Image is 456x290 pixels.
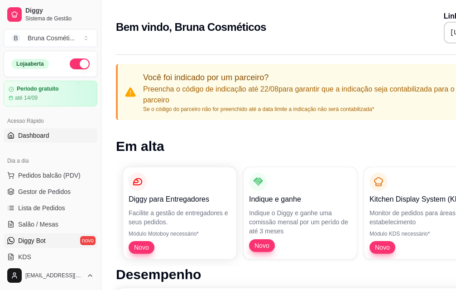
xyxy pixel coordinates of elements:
p: Módulo Motoboy necessário* [129,230,231,237]
span: Gestor de Pedidos [18,187,71,196]
span: Diggy [25,7,94,15]
h2: Bem vindo, Bruna Cosméticos [116,20,266,34]
p: Diggy para Entregadores [129,194,231,205]
article: Período gratuito [17,86,59,92]
span: KDS [18,252,31,261]
a: Salão / Mesas [4,217,97,232]
a: Gestor de Pedidos [4,184,97,199]
p: Facilite a gestão de entregadores e seus pedidos. [129,208,231,227]
div: Bruna Cosméti ... [28,34,75,43]
span: Dashboard [18,131,49,140]
a: Dashboard [4,128,97,143]
button: Pedidos balcão (PDV) [4,168,97,183]
span: B [11,34,20,43]
a: DiggySistema de Gestão [4,4,97,25]
a: Período gratuitoaté 14/09 [4,81,97,106]
span: Novo [130,243,153,252]
span: Novo [251,241,273,250]
span: Pedidos balcão (PDV) [18,171,81,180]
a: Diggy Botnovo [4,233,97,248]
span: Diggy Bot [18,236,46,245]
span: Novo [371,243,394,252]
p: Indique e ganhe [249,194,351,205]
span: Salão / Mesas [18,220,58,229]
a: Lista de Pedidos [4,201,97,215]
div: Dia a dia [4,154,97,168]
p: Indique o Diggy e ganhe uma comissão mensal por um perído de até 3 meses [249,208,351,236]
div: Loja aberta [11,59,49,69]
article: até 14/09 [15,94,38,101]
span: [EMAIL_ADDRESS][DOMAIN_NAME] [25,272,83,279]
span: Sistema de Gestão [25,15,94,22]
button: Diggy para EntregadoresFacilite a gestão de entregadores e seus pedidos.Módulo Motoboy necessário... [123,167,236,259]
span: Lista de Pedidos [18,203,65,213]
button: Alterar Status [70,58,90,69]
button: Indique e ganheIndique o Diggy e ganhe uma comissão mensal por um perído de até 3 mesesNovo [244,167,357,259]
button: [EMAIL_ADDRESS][DOMAIN_NAME] [4,265,97,286]
div: Acesso Rápido [4,114,97,128]
a: KDS [4,250,97,264]
button: Select a team [4,29,97,47]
